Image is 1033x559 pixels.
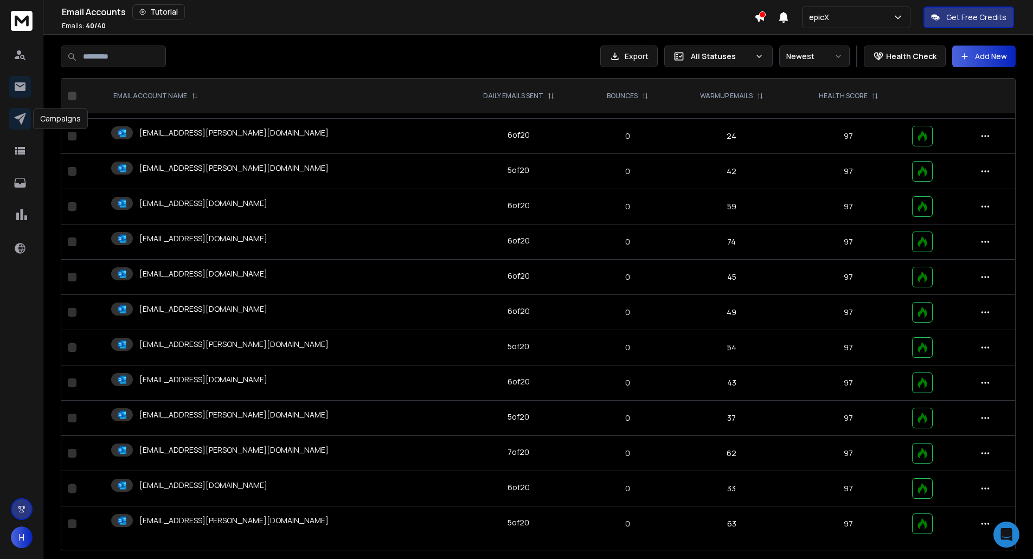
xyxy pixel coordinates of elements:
[508,482,530,493] div: 6 of 20
[607,92,638,100] p: BOUNCES
[11,526,33,548] button: H
[691,51,750,62] p: All Statuses
[591,201,665,212] p: 0
[591,307,665,318] p: 0
[139,233,267,244] p: [EMAIL_ADDRESS][DOMAIN_NAME]
[139,445,329,455] p: [EMAIL_ADDRESS][PERSON_NAME][DOMAIN_NAME]
[591,131,665,142] p: 0
[508,517,529,528] div: 5 of 20
[508,447,529,458] div: 7 of 20
[809,12,833,23] p: epicX
[672,436,792,471] td: 62
[672,506,792,542] td: 63
[508,235,530,246] div: 6 of 20
[792,436,906,471] td: 97
[139,515,329,526] p: [EMAIL_ADDRESS][PERSON_NAME][DOMAIN_NAME]
[139,127,329,138] p: [EMAIL_ADDRESS][PERSON_NAME][DOMAIN_NAME]
[700,92,753,100] p: WARMUP EMAILS
[508,130,530,140] div: 6 of 20
[591,518,665,529] p: 0
[672,401,792,436] td: 37
[672,330,792,365] td: 54
[792,119,906,154] td: 97
[792,471,906,506] td: 97
[591,413,665,423] p: 0
[139,198,267,209] p: [EMAIL_ADDRESS][DOMAIN_NAME]
[508,200,530,211] div: 6 of 20
[792,189,906,224] td: 97
[600,46,658,67] button: Export
[672,260,792,295] td: 45
[139,409,329,420] p: [EMAIL_ADDRESS][PERSON_NAME][DOMAIN_NAME]
[139,163,329,174] p: [EMAIL_ADDRESS][PERSON_NAME][DOMAIN_NAME]
[591,448,665,459] p: 0
[993,522,1019,548] div: Open Intercom Messenger
[62,4,754,20] div: Email Accounts
[672,295,792,330] td: 49
[591,342,665,353] p: 0
[779,46,850,67] button: Newest
[591,236,665,247] p: 0
[672,224,792,260] td: 74
[139,268,267,279] p: [EMAIL_ADDRESS][DOMAIN_NAME]
[792,506,906,542] td: 97
[672,154,792,189] td: 42
[591,377,665,388] p: 0
[792,295,906,330] td: 97
[792,365,906,401] td: 97
[139,304,267,314] p: [EMAIL_ADDRESS][DOMAIN_NAME]
[792,260,906,295] td: 97
[508,306,530,317] div: 6 of 20
[508,341,529,352] div: 5 of 20
[508,376,530,387] div: 6 of 20
[508,412,529,422] div: 5 of 20
[113,92,198,100] div: EMAIL ACCOUNT NAME
[672,119,792,154] td: 24
[672,189,792,224] td: 59
[139,339,329,350] p: [EMAIL_ADDRESS][PERSON_NAME][DOMAIN_NAME]
[792,154,906,189] td: 97
[139,480,267,491] p: [EMAIL_ADDRESS][DOMAIN_NAME]
[792,401,906,436] td: 97
[864,46,946,67] button: Health Check
[483,92,543,100] p: DAILY EMAILS SENT
[952,46,1016,67] button: Add New
[792,330,906,365] td: 97
[591,272,665,282] p: 0
[923,7,1014,28] button: Get Free Credits
[792,224,906,260] td: 97
[591,483,665,494] p: 0
[591,166,665,177] p: 0
[139,374,267,385] p: [EMAIL_ADDRESS][DOMAIN_NAME]
[508,165,529,176] div: 5 of 20
[508,271,530,281] div: 6 of 20
[62,22,106,30] p: Emails :
[33,108,88,129] div: Campaigns
[946,12,1006,23] p: Get Free Credits
[672,365,792,401] td: 43
[132,4,185,20] button: Tutorial
[86,21,106,30] span: 40 / 40
[819,92,868,100] p: HEALTH SCORE
[886,51,936,62] p: Health Check
[672,471,792,506] td: 33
